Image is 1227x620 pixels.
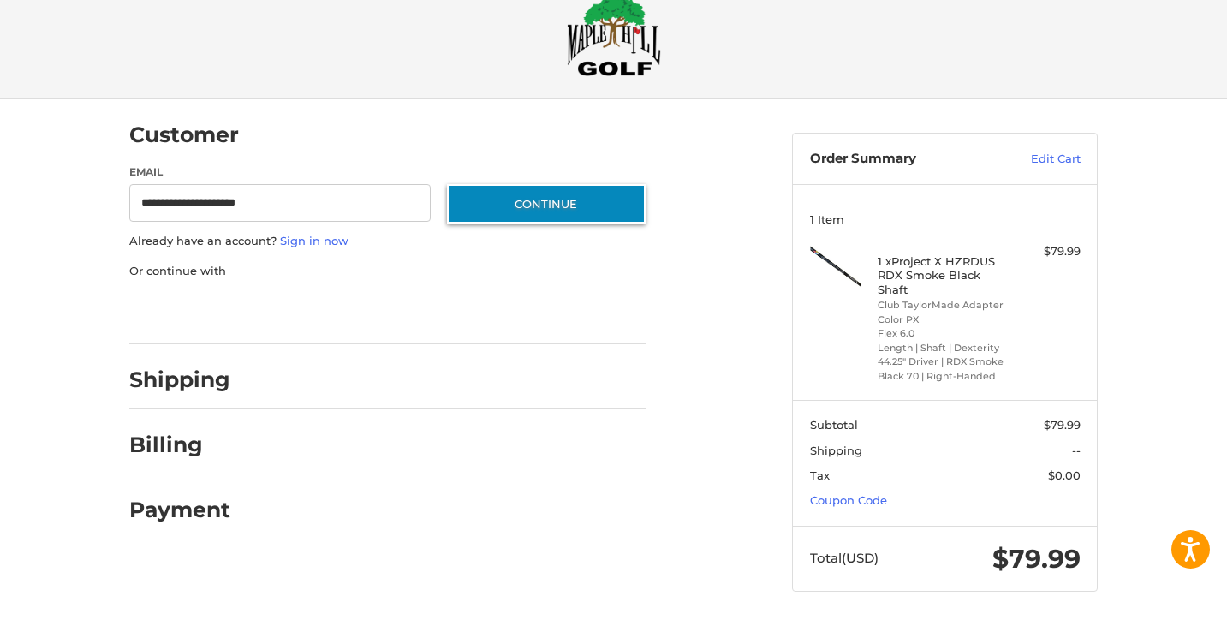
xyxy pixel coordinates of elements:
[129,367,230,393] h2: Shipping
[878,298,1009,313] li: Club TaylorMade Adapter
[810,444,862,457] span: Shipping
[129,164,431,180] label: Email
[1048,468,1081,482] span: $0.00
[992,543,1081,575] span: $79.99
[994,151,1081,168] a: Edit Cart
[810,212,1081,226] h3: 1 Item
[1044,418,1081,432] span: $79.99
[1013,243,1081,260] div: $79.99
[810,493,887,507] a: Coupon Code
[269,296,397,327] iframe: PayPal-paylater
[810,151,994,168] h3: Order Summary
[878,313,1009,327] li: Color PX
[129,263,646,280] p: Or continue with
[878,341,1009,384] li: Length | Shaft | Dexterity 44.25" Driver | RDX Smoke Black 70 | Right-Handed
[280,234,348,247] a: Sign in now
[124,296,253,327] iframe: PayPal-paypal
[414,296,543,327] iframe: PayPal-venmo
[447,184,646,224] button: Continue
[1072,444,1081,457] span: --
[878,326,1009,341] li: Flex 6.0
[810,418,858,432] span: Subtotal
[810,468,830,482] span: Tax
[129,122,239,148] h2: Customer
[129,233,646,250] p: Already have an account?
[129,497,230,523] h2: Payment
[129,432,229,458] h2: Billing
[810,550,879,566] span: Total (USD)
[878,254,1009,296] h4: 1 x Project X HZRDUS RDX Smoke Black Shaft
